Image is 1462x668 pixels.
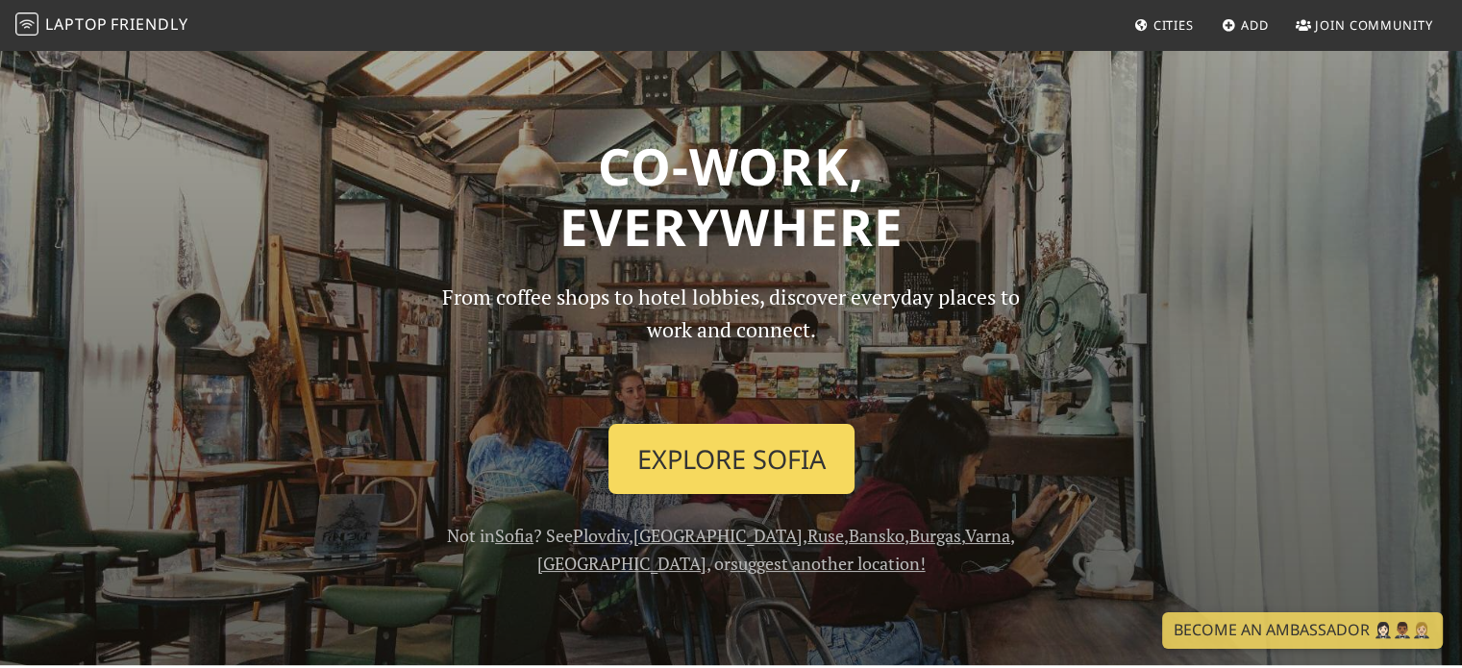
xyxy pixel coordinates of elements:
span: Join Community [1315,16,1433,34]
a: Become an Ambassador 🤵🏻‍♀️🤵🏾‍♂️🤵🏼‍♀️ [1162,612,1443,649]
a: Join Community [1288,8,1441,42]
a: suggest another location! [731,552,926,575]
a: Ruse [807,524,844,547]
a: Bansko [849,524,904,547]
a: LaptopFriendly LaptopFriendly [15,9,188,42]
a: Cities [1127,8,1202,42]
a: [GEOGRAPHIC_DATA] [537,552,706,575]
a: Varna [965,524,1010,547]
a: Sofia [495,524,533,547]
span: Not in ? See , , , , , , , or [447,524,1015,575]
img: LaptopFriendly [15,12,38,36]
a: [GEOGRAPHIC_DATA] [633,524,803,547]
p: From coffee shops to hotel lobbies, discover everyday places to work and connect. [426,281,1037,408]
a: Add [1214,8,1276,42]
span: Cities [1153,16,1194,34]
a: Plovdiv [573,524,629,547]
span: Laptop [45,13,108,35]
a: Burgas [909,524,961,547]
span: Friendly [111,13,187,35]
h1: Co-work, Everywhere [109,136,1354,258]
a: Explore Sofia [608,424,855,495]
span: Add [1241,16,1269,34]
